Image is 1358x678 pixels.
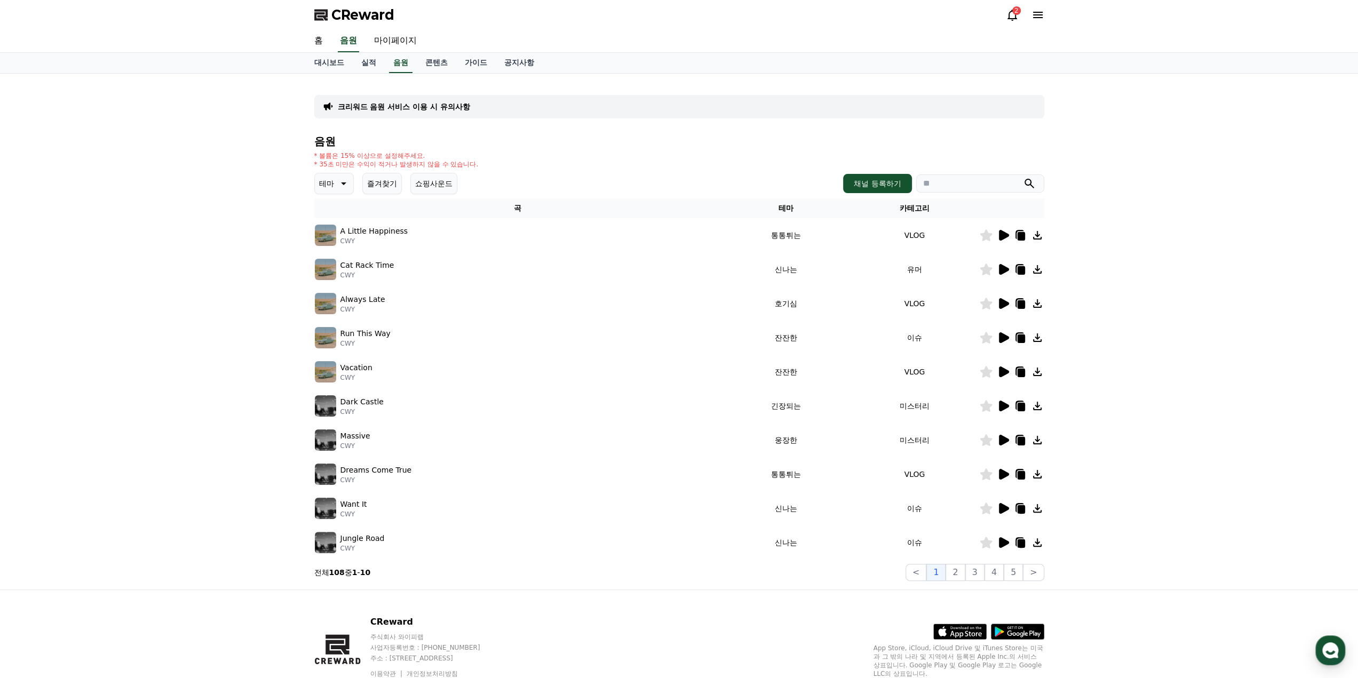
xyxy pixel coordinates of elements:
[165,354,178,363] span: 설정
[850,321,979,355] td: 이슈
[315,327,336,348] img: music
[850,218,979,252] td: VLOG
[70,338,138,365] a: 대화
[926,564,946,581] button: 1
[315,395,336,417] img: music
[340,260,394,271] p: Cat Rack Time
[315,361,336,382] img: music
[306,30,331,52] a: 홈
[362,173,402,194] button: 즐겨찾기
[315,225,336,246] img: music
[721,218,850,252] td: 통통튀는
[850,525,979,560] td: 이슈
[410,173,457,194] button: 쇼핑사운드
[721,389,850,423] td: 긴장되는
[850,286,979,321] td: VLOG
[873,644,1044,678] p: App Store, iCloud, iCloud Drive 및 iTunes Store는 미국과 그 밖의 나라 및 지역에서 등록된 Apple Inc.의 서비스 상표입니다. Goo...
[314,173,354,194] button: 테마
[314,567,371,578] p: 전체 중 -
[965,564,984,581] button: 3
[366,30,425,52] a: 마이페이지
[360,568,370,577] strong: 10
[315,464,336,485] img: music
[721,423,850,457] td: 웅장한
[340,373,372,382] p: CWY
[417,53,456,73] a: 콘텐츠
[850,491,979,525] td: 이슈
[850,423,979,457] td: 미스터리
[352,568,358,577] strong: 1
[340,499,367,510] p: Want It
[370,654,501,663] p: 주소 : [STREET_ADDRESS]
[340,226,408,237] p: A Little Happiness
[721,491,850,525] td: 신나는
[138,338,205,365] a: 설정
[340,339,391,348] p: CWY
[1012,6,1021,15] div: 2
[946,564,965,581] button: 2
[98,355,110,363] span: 대화
[353,53,385,73] a: 실적
[314,198,722,218] th: 곡
[721,355,850,389] td: 잔잔한
[340,465,412,476] p: Dreams Come True
[338,101,470,112] a: 크리워드 음원 서비스 이용 시 유의사항
[306,53,353,73] a: 대시보드
[340,362,372,373] p: Vacation
[315,532,336,553] img: music
[340,544,385,553] p: CWY
[721,321,850,355] td: 잔잔한
[3,338,70,365] a: 홈
[370,616,501,628] p: CReward
[496,53,543,73] a: 공지사항
[456,53,496,73] a: 가이드
[329,568,345,577] strong: 108
[370,670,404,677] a: 이용약관
[319,176,334,191] p: 테마
[331,6,394,23] span: CReward
[340,442,370,450] p: CWY
[850,198,979,218] th: 카테고리
[340,305,385,314] p: CWY
[340,237,408,245] p: CWY
[721,525,850,560] td: 신나는
[1006,9,1019,21] a: 2
[370,643,501,652] p: 사업자등록번호 : [PHONE_NUMBER]
[340,476,412,484] p: CWY
[340,396,384,408] p: Dark Castle
[850,457,979,491] td: VLOG
[1004,564,1023,581] button: 5
[843,174,911,193] button: 채널 등록하기
[850,389,979,423] td: 미스터리
[340,408,384,416] p: CWY
[850,355,979,389] td: VLOG
[340,328,391,339] p: Run This Way
[389,53,412,73] a: 음원
[340,510,367,519] p: CWY
[315,498,336,519] img: music
[721,252,850,286] td: 신나는
[314,151,479,160] p: * 볼륨은 15% 이상으로 설정해주세요.
[407,670,458,677] a: 개인정보처리방침
[314,6,394,23] a: CReward
[984,564,1004,581] button: 4
[1023,564,1044,581] button: >
[340,271,394,280] p: CWY
[34,354,40,363] span: 홈
[340,533,385,544] p: Jungle Road
[314,135,1044,147] h4: 음원
[340,430,370,442] p: Massive
[315,429,336,451] img: music
[314,160,479,169] p: * 35초 미만은 수익이 적거나 발생하지 않을 수 있습니다.
[721,198,850,218] th: 테마
[340,294,385,305] p: Always Late
[315,259,336,280] img: music
[315,293,336,314] img: music
[338,30,359,52] a: 음원
[850,252,979,286] td: 유머
[721,286,850,321] td: 호기심
[721,457,850,491] td: 통통튀는
[370,633,501,641] p: 주식회사 와이피랩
